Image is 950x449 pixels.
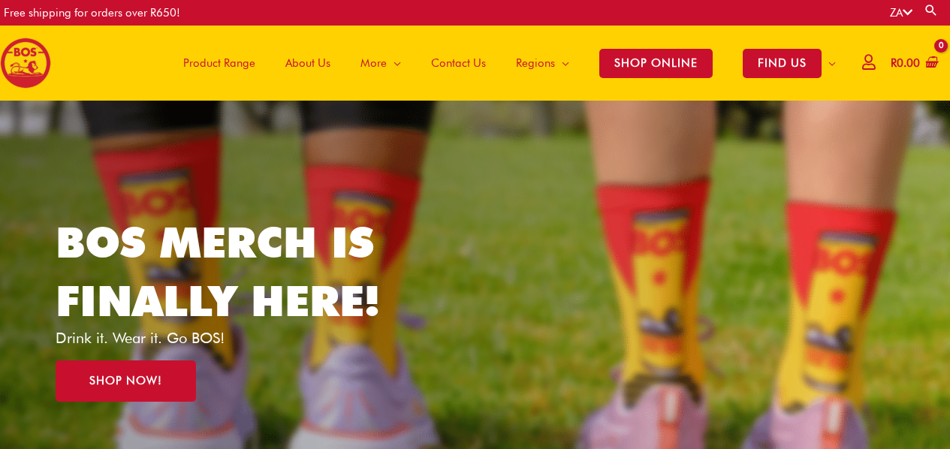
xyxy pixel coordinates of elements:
[270,26,345,101] a: About Us
[888,47,939,80] a: View Shopping Cart, empty
[743,49,822,78] span: FIND US
[891,56,920,70] bdi: 0.00
[599,49,713,78] span: SHOP ONLINE
[56,330,403,345] p: Drink it. Wear it. Go BOS!
[924,3,939,17] a: Search button
[345,26,416,101] a: More
[56,217,380,326] a: BOS MERCH IS FINALLY HERE!
[891,56,897,70] span: R
[285,41,330,86] span: About Us
[890,6,912,20] a: ZA
[168,26,270,101] a: Product Range
[516,41,555,86] span: Regions
[89,375,162,387] span: SHOP NOW!
[584,26,728,101] a: SHOP ONLINE
[157,26,851,101] nav: Site Navigation
[501,26,584,101] a: Regions
[360,41,387,86] span: More
[416,26,501,101] a: Contact Us
[183,41,255,86] span: Product Range
[431,41,486,86] span: Contact Us
[56,360,196,402] a: SHOP NOW!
